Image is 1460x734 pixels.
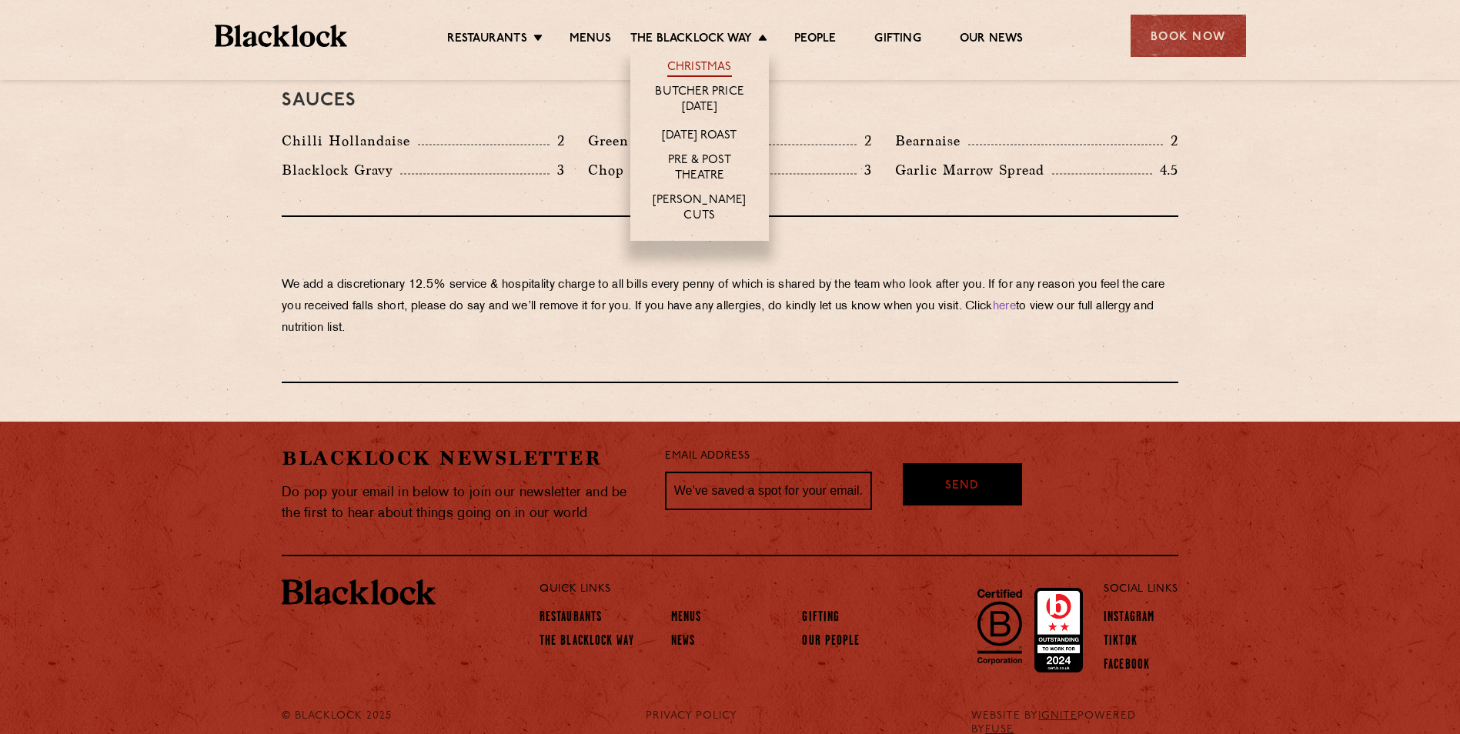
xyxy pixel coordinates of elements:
[857,160,872,180] p: 3
[282,482,642,524] p: Do pop your email in below to join our newsletter and be the first to hear about things going on ...
[570,32,611,48] a: Menus
[1152,160,1178,180] p: 4.5
[646,709,737,723] a: PRIVACY POLICY
[282,445,642,472] h2: Blacklock Newsletter
[1104,610,1154,627] a: Instagram
[282,275,1178,339] p: We add a discretionary 12.5% service & hospitality charge to all bills every penny of which is sh...
[1104,579,1178,599] p: Social Links
[802,610,840,627] a: Gifting
[630,32,752,48] a: The Blacklock Way
[540,634,634,651] a: The Blacklock Way
[1034,588,1083,672] img: Accred_2023_2star.png
[993,301,1016,312] a: here
[588,159,675,181] p: Chop Sauce
[550,131,565,151] p: 2
[960,32,1024,48] a: Our News
[540,579,1053,599] p: Quick Links
[282,130,418,152] p: Chilli Hollandaise
[671,634,695,651] a: News
[968,580,1031,672] img: B-Corp-Logo-Black-RGB.svg
[447,32,527,48] a: Restaurants
[895,159,1052,181] p: Garlic Marrow Spread
[874,32,920,48] a: Gifting
[1163,131,1178,151] p: 2
[802,634,860,651] a: Our People
[588,130,680,152] p: Green Sauce
[665,472,872,510] input: We’ve saved a spot for your email...
[646,85,753,117] a: Butcher Price [DATE]
[282,159,400,181] p: Blacklock Gravy
[1131,15,1246,57] div: Book Now
[1038,710,1077,722] a: IGNITE
[945,478,979,495] span: Send
[1104,634,1138,651] a: TikTok
[667,60,732,77] a: Christmas
[646,193,753,225] a: [PERSON_NAME] Cuts
[646,153,753,185] a: Pre & Post Theatre
[794,32,836,48] a: People
[662,128,737,145] a: [DATE] Roast
[895,130,968,152] p: Bearnaise
[665,448,750,465] label: Email Address
[550,160,565,180] p: 3
[215,25,348,47] img: BL_Textured_Logo-footer-cropped.svg
[282,91,1178,111] h3: Sauces
[282,579,436,606] img: BL_Textured_Logo-footer-cropped.svg
[540,610,602,627] a: Restaurants
[1104,658,1150,675] a: Facebook
[857,131,872,151] p: 2
[671,610,702,627] a: Menus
